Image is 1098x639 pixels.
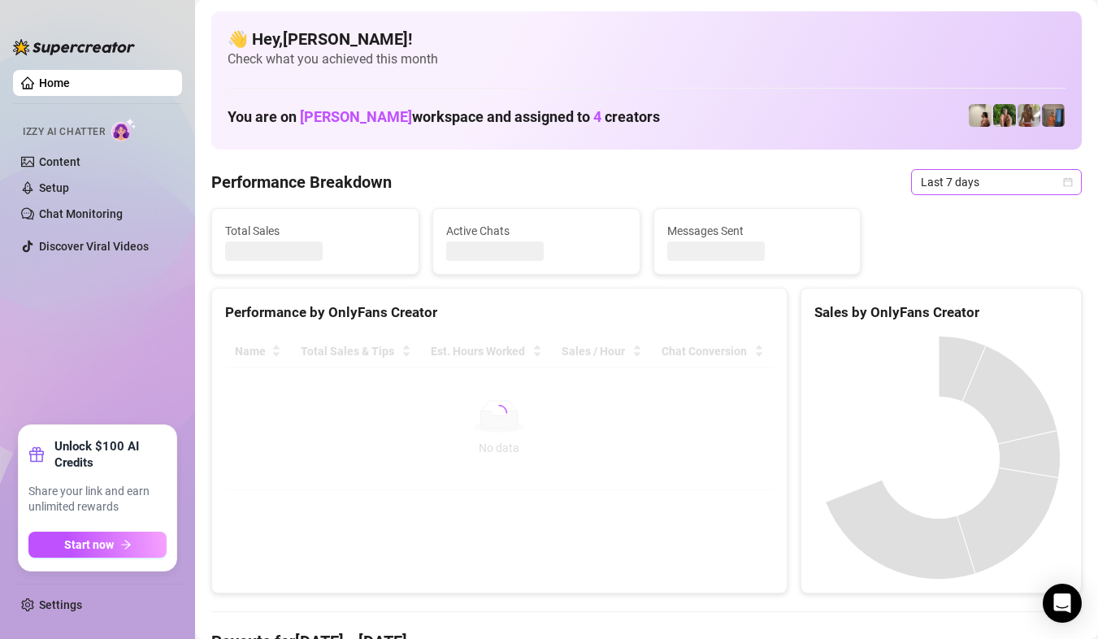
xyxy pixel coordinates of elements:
h4: Performance Breakdown [211,171,392,193]
span: Last 7 days [921,170,1072,194]
span: Total Sales [225,222,406,240]
a: Settings [39,598,82,611]
strong: Unlock $100 AI Credits [54,438,167,471]
button: Start nowarrow-right [28,532,167,558]
span: Check what you achieved this month [228,50,1065,68]
span: Share your link and earn unlimited rewards [28,484,167,515]
div: Performance by OnlyFans Creator [225,302,774,324]
img: Ralphy [969,104,992,127]
div: Open Intercom Messenger [1043,584,1082,623]
span: Messages Sent [667,222,848,240]
img: Nathaniel [993,104,1016,127]
a: Setup [39,181,69,194]
img: logo-BBDzfeDw.svg [13,39,135,55]
h4: 👋 Hey, [PERSON_NAME] ! [228,28,1065,50]
span: 4 [593,108,601,125]
span: Izzy AI Chatter [23,124,105,140]
a: Discover Viral Videos [39,240,149,253]
span: loading [489,403,509,423]
div: Sales by OnlyFans Creator [814,302,1068,324]
span: Start now [64,538,114,551]
span: calendar [1063,177,1073,187]
span: gift [28,446,45,463]
span: [PERSON_NAME] [300,108,412,125]
img: AI Chatter [111,118,137,141]
a: Content [39,155,80,168]
span: Active Chats [446,222,627,240]
a: Chat Monitoring [39,207,123,220]
img: Wayne [1042,104,1065,127]
img: Nathaniel [1018,104,1040,127]
span: arrow-right [120,539,132,550]
a: Home [39,76,70,89]
h1: You are on workspace and assigned to creators [228,108,660,126]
